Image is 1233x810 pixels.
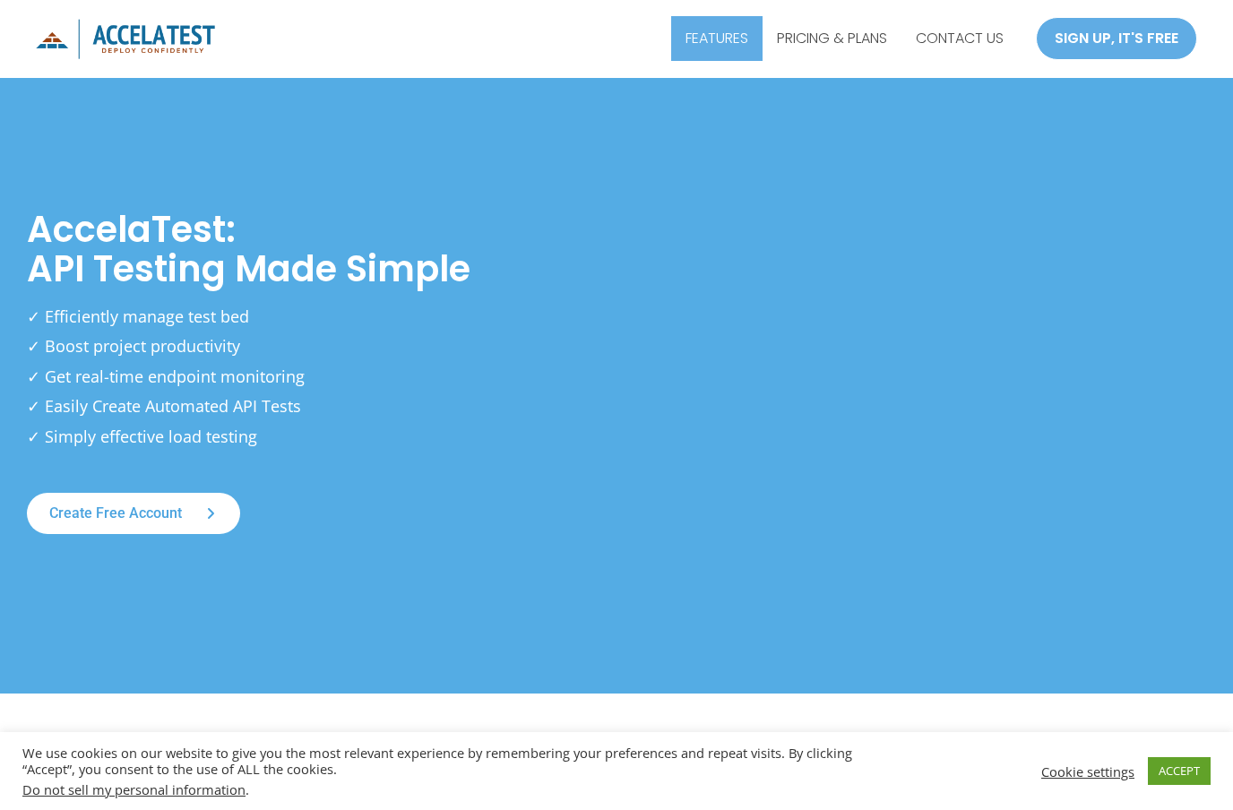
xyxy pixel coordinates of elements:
[27,210,599,289] h1: AccelaTest: API Testing Made Simple
[49,506,182,521] span: Create free account
[22,781,854,797] div: .
[901,16,1018,61] a: CONTACT US
[616,202,1224,543] iframe: AccelaTest Explained in 2 Minutes
[27,493,240,534] a: Create free account
[22,745,854,797] div: We use cookies on our website to give you the most relevant experience by remembering your prefer...
[27,302,455,452] p: ✓ Efficiently manage test bed ✓ Boost project productivity ✓ Get real-time endpoint monitoring ✓ ...
[1036,17,1197,60] a: SIGN UP, IT'S FREE
[671,16,1018,61] nav: Site Navigation
[22,780,246,798] a: Do not sell my personal information
[36,19,215,59] img: icon
[1148,757,1211,785] a: ACCEPT
[763,16,901,61] a: PRICING & PLANS
[36,28,215,47] a: AccelaTest
[671,16,763,61] a: FEATURES
[1041,763,1134,780] a: Cookie settings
